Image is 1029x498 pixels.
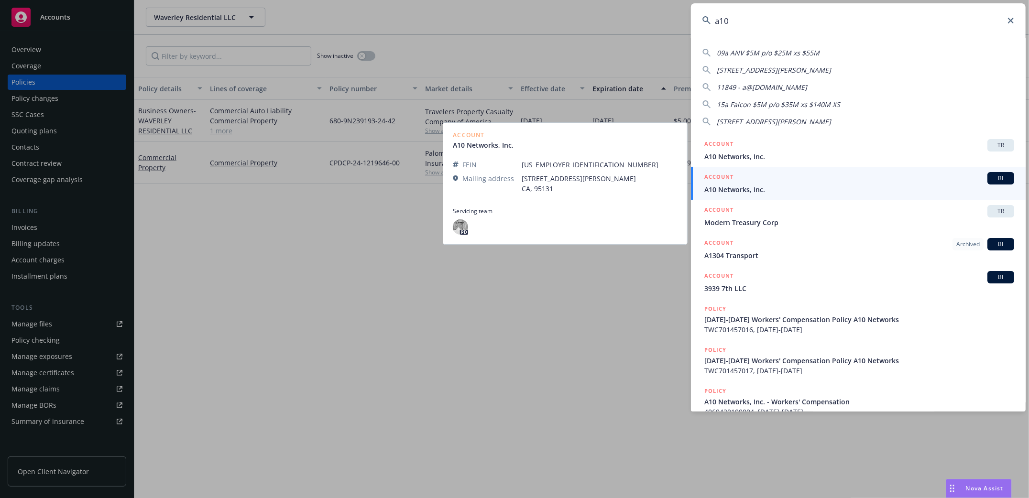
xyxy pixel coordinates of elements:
[704,304,726,314] h5: POLICY
[991,240,1010,249] span: BI
[704,397,1014,407] span: A10 Networks, Inc. - Workers' Compensation
[704,152,1014,162] span: A10 Networks, Inc.
[691,381,1026,422] a: POLICYA10 Networks, Inc. - Workers' Compensation4060420100004, [DATE]-[DATE]
[717,83,807,92] span: 11849 - a@[DOMAIN_NAME]
[691,3,1026,38] input: Search...
[704,271,733,282] h5: ACCOUNT
[691,134,1026,167] a: ACCOUNTTRA10 Networks, Inc.
[966,484,1004,492] span: Nova Assist
[704,217,1014,227] span: Modern Treasury Corp
[704,172,733,184] h5: ACCOUNT
[704,386,726,396] h5: POLICY
[946,479,1012,498] button: Nova Assist
[991,141,1010,150] span: TR
[717,100,840,109] span: 15a Falcon $5M p/o $35M xs $140M XS
[991,174,1010,183] span: BI
[691,200,1026,233] a: ACCOUNTTRModern Treasury Corp
[691,299,1026,340] a: POLICY[DATE]-[DATE] Workers' Compensation Policy A10 NetworksTWC701457016, [DATE]-[DATE]
[956,240,980,249] span: Archived
[704,250,1014,260] span: A1304 Transport
[704,184,1014,195] span: A10 Networks, Inc.
[991,207,1010,216] span: TR
[704,238,733,249] h5: ACCOUNT
[704,283,1014,293] span: 3939 7th LLC
[691,167,1026,200] a: ACCOUNTBIA10 Networks, Inc.
[704,314,1014,325] span: [DATE]-[DATE] Workers' Compensation Policy A10 Networks
[704,139,733,151] h5: ACCOUNT
[704,325,1014,335] span: TWC701457016, [DATE]-[DATE]
[717,48,820,57] span: 09a ANV $5M p/o $25M xs $55M
[704,205,733,217] h5: ACCOUNT
[691,233,1026,266] a: ACCOUNTArchivedBIA1304 Transport
[704,356,1014,366] span: [DATE]-[DATE] Workers' Compensation Policy A10 Networks
[717,65,831,75] span: [STREET_ADDRESS][PERSON_NAME]
[704,366,1014,376] span: TWC701457017, [DATE]-[DATE]
[946,479,958,498] div: Drag to move
[704,345,726,355] h5: POLICY
[717,117,831,126] span: [STREET_ADDRESS][PERSON_NAME]
[691,266,1026,299] a: ACCOUNTBI3939 7th LLC
[704,407,1014,417] span: 4060420100004, [DATE]-[DATE]
[991,273,1010,281] span: BI
[691,340,1026,381] a: POLICY[DATE]-[DATE] Workers' Compensation Policy A10 NetworksTWC701457017, [DATE]-[DATE]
